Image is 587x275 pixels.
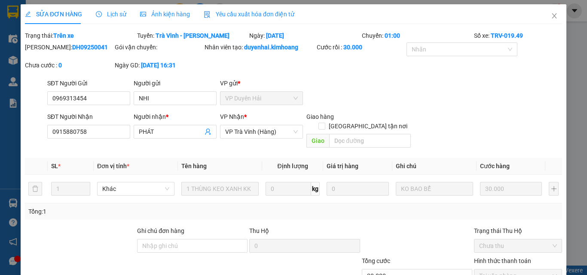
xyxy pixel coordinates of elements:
[392,158,477,175] th: Ghi chú
[343,44,362,51] b: 30.000
[244,44,298,51] b: duyenhai.kimhoang
[327,182,388,196] input: 0
[25,42,113,52] div: [PERSON_NAME]:
[225,125,298,138] span: VP Trà Vinh (Hàng)
[306,113,334,120] span: Giao hàng
[317,42,405,52] div: Cước rồi :
[329,134,411,148] input: Dọc đường
[311,182,320,196] span: kg
[361,31,473,40] div: Chuyến:
[248,31,361,40] div: Ngày:
[306,134,329,148] span: Giao
[28,182,42,196] button: delete
[115,60,203,70] div: Ngày GD:
[542,4,566,28] button: Close
[140,11,190,18] span: Ảnh kiện hàng
[277,163,308,169] span: Định lượng
[249,227,269,234] span: Thu Hộ
[479,239,557,252] span: Chưa thu
[72,44,108,51] b: DH09250041
[204,11,294,18] span: Yêu cầu xuất hóa đơn điện tử
[53,32,74,39] b: Trên xe
[134,112,217,121] div: Người nhận
[156,32,229,39] b: Trà Vinh - [PERSON_NAME]
[137,227,184,234] label: Ghi chú đơn hàng
[134,79,217,88] div: Người gửi
[225,92,298,105] span: VP Duyên Hải
[480,182,542,196] input: 0
[25,60,113,70] div: Chưa cước :
[362,257,390,264] span: Tổng cước
[25,11,82,18] span: SỬA ĐƠN HÀNG
[325,121,411,131] span: [GEOGRAPHIC_DATA] tận nơi
[58,62,62,69] b: 0
[266,32,284,39] b: [DATE]
[28,207,227,216] div: Tổng: 1
[47,79,130,88] div: SĐT Người Gửi
[220,113,244,120] span: VP Nhận
[24,31,136,40] div: Trạng thái:
[220,79,303,88] div: VP gửi
[47,112,130,121] div: SĐT Người Nhận
[491,32,523,39] b: TRV-019.49
[480,163,510,169] span: Cước hàng
[141,62,176,69] b: [DATE] 16:31
[97,163,129,169] span: Đơn vị tính
[140,11,146,17] span: picture
[96,11,126,18] span: Lịch sử
[137,239,248,253] input: Ghi chú đơn hàng
[327,163,358,169] span: Giá trị hàng
[474,226,562,236] div: Trạng thái Thu Hộ
[102,182,169,195] span: Khác
[115,42,203,52] div: Gói vận chuyển:
[181,163,207,169] span: Tên hàng
[204,11,211,18] img: icon
[181,182,259,196] input: VD: Bàn, Ghế
[205,128,211,135] span: user-add
[474,257,531,264] label: Hình thức thanh toán
[96,11,102,17] span: clock-circle
[385,32,400,39] b: 01:00
[136,31,248,40] div: Tuyến:
[25,11,31,17] span: edit
[551,12,558,19] span: close
[51,163,58,169] span: SL
[549,182,559,196] button: plus
[473,31,563,40] div: Số xe:
[396,182,473,196] input: Ghi Chú
[205,42,315,52] div: Nhân viên tạo:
